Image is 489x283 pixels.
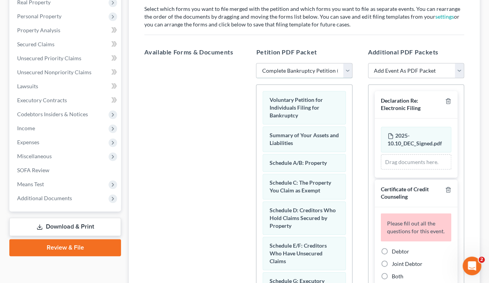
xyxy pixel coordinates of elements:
span: Please fill out all the questions for this event. [387,220,445,234]
span: Joint Debtor [392,260,422,267]
span: Additional Documents [17,195,72,201]
span: Secured Claims [17,41,54,47]
h5: Available Forms & Documents [144,47,240,57]
h5: Additional PDF Packets [368,47,464,57]
span: Expenses [17,139,39,145]
span: Personal Property [17,13,61,19]
span: Codebtors Insiders & Notices [17,111,88,117]
a: Secured Claims [11,37,121,51]
span: Petition PDF Packet [256,48,317,56]
a: Unsecured Priority Claims [11,51,121,65]
span: Schedule E/F: Creditors Who Have Unsecured Claims [269,242,326,264]
a: SOFA Review [11,163,121,177]
span: Voluntary Petition for Individuals Filing for Bankruptcy [269,96,322,119]
span: 2 [478,257,485,263]
span: Unsecured Priority Claims [17,55,81,61]
span: Summary of Your Assets and Liabilities [269,132,338,146]
span: Property Analysis [17,27,60,33]
span: Lawsuits [17,83,38,89]
span: Debtor [392,248,409,255]
a: Executory Contracts [11,93,121,107]
span: Income [17,125,35,131]
a: Download & Print [9,218,121,236]
span: Schedule A/B: Property [269,159,326,166]
iframe: Intercom live chat [463,257,481,275]
span: SOFA Review [17,167,49,173]
span: Executory Contracts [17,97,67,103]
div: Drag documents here. [381,154,451,170]
span: Unsecured Nonpriority Claims [17,69,91,75]
a: Unsecured Nonpriority Claims [11,65,121,79]
span: 2025-10.10_DEC_Signed.pdf [387,132,442,147]
span: Schedule D: Creditors Who Hold Claims Secured by Property [269,207,335,229]
p: Select which forms you want to file merged with the petition and which forms you want to file as ... [144,5,464,28]
span: Both [392,273,403,280]
span: Means Test [17,181,44,187]
a: Lawsuits [11,79,121,93]
span: Declaration Re: Electronic Filing [381,97,421,111]
span: Miscellaneous [17,153,52,159]
a: settings [435,13,454,20]
span: Certificate of Credit Counseling [381,186,429,200]
a: Property Analysis [11,23,121,37]
span: Schedule C: The Property You Claim as Exempt [269,179,331,194]
a: Review & File [9,239,121,256]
